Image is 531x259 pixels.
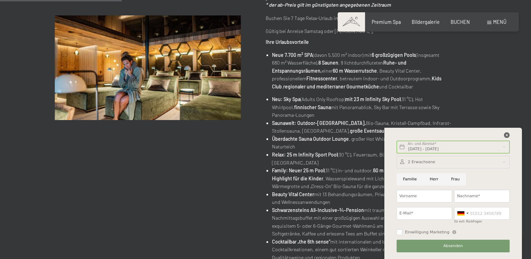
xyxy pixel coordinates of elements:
[272,120,366,126] strong: Saunawelt: Outdoor-[GEOGRAPHIC_DATA],
[272,95,452,119] li: (Adults Only Rooftop) (31 °C), Hot Whirlpool, mit Panoramablick, Sky Bar mit Terrasse sowie Sky P...
[345,96,400,102] strong: mit 23 m Infinity Sky Pool
[454,220,482,223] label: für evtl. Rückfragen
[272,191,452,206] li: mit 13 Behandlungsräumen, Private Spa und über 100 Beauty- und Wellnessanwendungen
[272,167,452,191] li: (31 °C) in- und outdoor, , Wasserspielewand mit Lichteffekt, (33 °C), Wärmegrotte und „Dress-On“ ...
[454,207,510,220] input: 01512 3456789
[333,68,377,74] strong: 60 m Wasserrutsche
[272,151,452,167] li: (30 °C), Feuerraum, Bienenwaben und große [GEOGRAPHIC_DATA]
[493,19,506,25] span: Menü
[272,96,300,102] strong: Neu: Sky Spa
[272,239,330,245] strong: Cocktailbar „the 6th sense“
[272,167,437,181] strong: 60 m lange Wasserrutsche als Highlight für die Kinder
[397,240,510,252] button: Absenden
[350,128,444,134] strong: große Eventsauna mit täglichen Aufgüssen
[272,75,442,89] strong: Kids Club
[272,206,452,238] li: mit traumhaftem Frühstücksbuffet, Nachmittagsbuffet mit einer großzügigen Auswahl an Snacks und D...
[294,104,331,110] strong: finnischer Sauna
[272,167,324,173] strong: Family: Neuer 25 m Pool
[306,75,337,81] strong: Fitnesscenter
[454,207,471,219] div: Germany (Deutschland): +49
[318,60,338,66] strong: 8 Saunen
[443,243,463,249] span: Absenden
[451,19,470,25] a: BUCHEN
[272,51,452,91] li: (davon 5.500 m² indoor) mit (insgesamt 680 m² Wasserfläche), , 8 lichtdurchfluteten einer , Beaut...
[266,27,452,35] p: Gültig bei Anreise Samstag oder [PERSON_NAME].
[372,52,416,58] strong: 6 großzügigen Pools
[272,60,406,74] strong: Ruhe- und Entspannungsräumen,
[283,84,379,89] strong: regionaler und mediterraner Gourmetküche
[55,15,241,120] img: 7=6 Spezial Angebot
[272,191,314,197] strong: Beauty Vital Center
[372,19,401,25] a: Premium Spa
[272,136,349,142] strong: Überdachte Sauna Outdoor Lounge
[272,152,338,158] strong: Relax: 25 m Infinity Sport Pool
[272,119,452,135] li: Bio-Sauna, Kristall-Dampfbad, Infrarot-Stollensauna, [GEOGRAPHIC_DATA],
[266,14,452,22] p: Buchen Sie 7 Tage Relax-Urlaub im Schwarzenstein und erhalten Sie 1 Tag geschenkt!
[272,52,313,58] strong: Neue 7.700 m² SPA
[266,2,391,8] em: * der ab-Preis gilt im günstigsten angegebenen Zeitraum
[405,230,450,235] span: Einwilligung Marketing
[266,39,309,45] strong: Ihre Urlaubsvorteile
[272,135,452,151] li: , großer Hot Whirlpool und Tauchbecken im Naturteich
[412,19,440,25] a: Bildergalerie
[272,207,364,213] strong: Schwarzensteins All-Inclusive-¾-Pension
